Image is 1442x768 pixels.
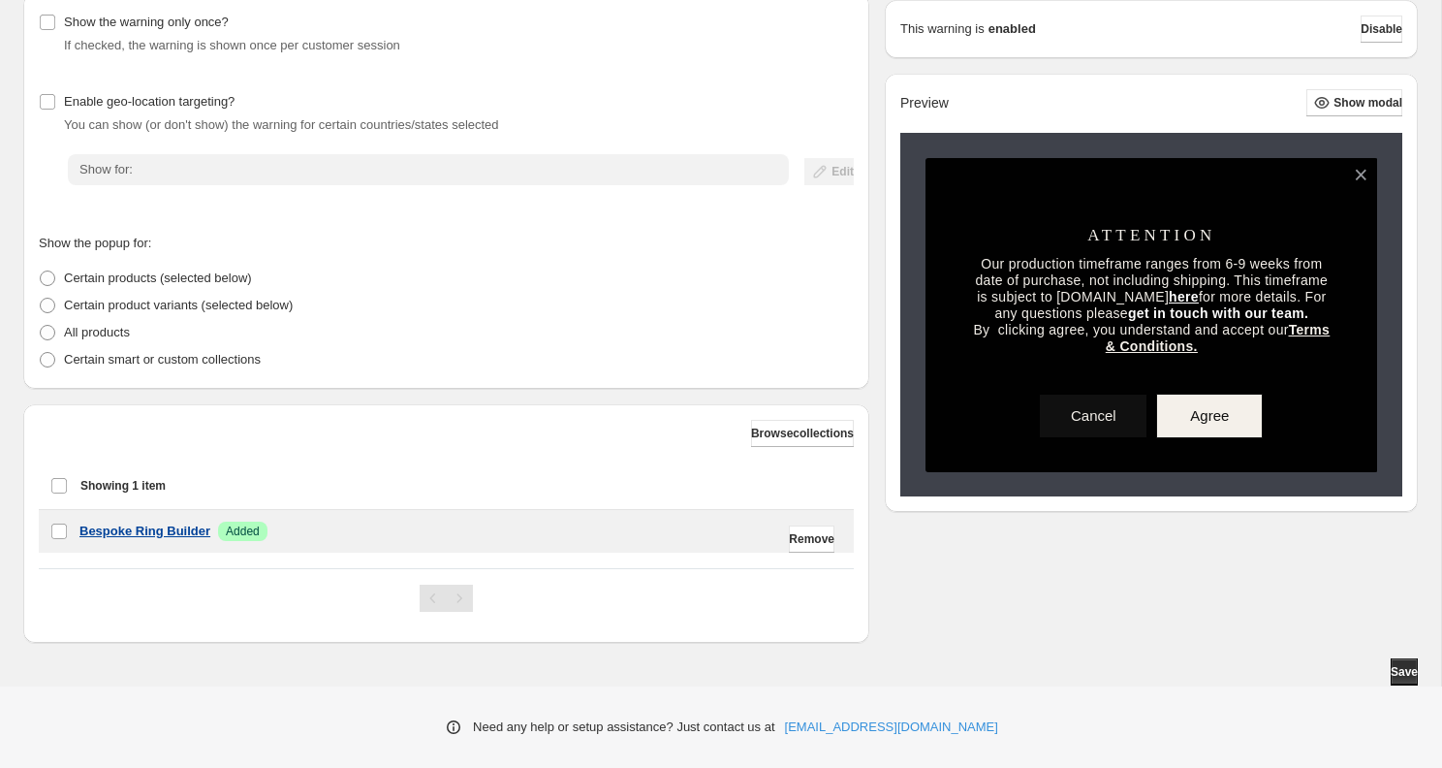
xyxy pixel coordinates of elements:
[1106,322,1330,354] a: Terms & Conditions.
[1361,21,1402,37] span: Disable
[64,38,400,52] span: If checked, the warning is shown once per customer session
[64,298,293,312] span: Certain product variants (selected below)
[64,117,499,132] span: You can show (or don't show) the warning for certain countries/states selected
[64,94,235,109] span: Enable geo-location targeting?
[79,162,133,176] span: Show for:
[64,15,229,29] span: Show the warning only once?
[80,478,166,494] span: Showing 1 item
[789,526,834,553] button: Remove
[900,19,985,39] p: This warning is
[226,524,260,539] span: Added
[751,420,854,447] button: Browsecollections
[420,585,473,612] nav: Pagination
[1306,89,1402,116] button: Show modal
[973,305,1330,354] span: By clicking agree, you understand and accept our
[900,95,949,112] h2: Preview
[1040,395,1146,437] button: Cancel
[751,426,854,441] span: Browse collections
[1333,95,1402,111] span: Show modal
[64,350,261,369] p: Certain smart or custom collections
[79,522,210,541] a: Bespoke Ring Builder
[975,256,1328,321] span: Our production timeframe ranges from 6-9 weeks from date of purchase, not including shipping. Thi...
[1128,305,1308,321] a: get in touch with our team.
[1391,658,1418,686] button: Save
[64,323,130,342] p: All products
[64,271,252,285] span: Certain products (selected below)
[1156,394,1263,438] button: Agree
[988,19,1036,39] strong: enabled
[39,236,151,250] span: Show the popup for:
[1361,16,1402,43] button: Disable
[1169,289,1199,304] a: here
[1087,226,1215,244] span: ATTENTION
[785,718,998,737] a: [EMAIL_ADDRESS][DOMAIN_NAME]
[789,531,834,547] span: Remove
[1391,664,1418,680] span: Save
